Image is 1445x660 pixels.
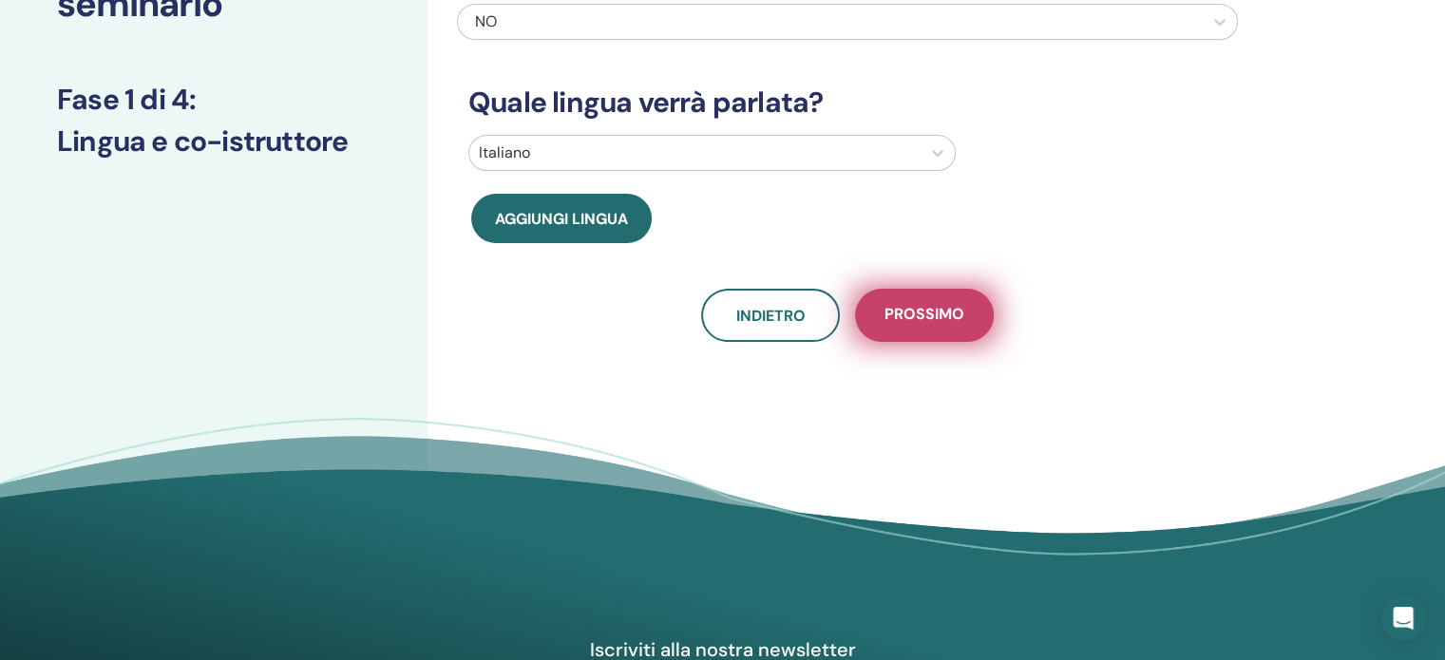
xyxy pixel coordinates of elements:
[57,81,189,118] font: Fase 1 di 4
[736,306,806,326] font: Indietro
[475,11,497,31] font: NO
[495,209,628,229] font: Aggiungi lingua
[471,194,652,243] button: Aggiungi lingua
[468,84,823,121] font: Quale lingua verrà parlata?
[884,304,964,324] font: Prossimo
[855,289,994,342] button: Prossimo
[1380,595,1426,641] div: Apri Intercom Messenger
[701,289,840,342] button: Indietro
[189,81,196,118] font: :
[57,123,348,160] font: Lingua e co-istruttore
